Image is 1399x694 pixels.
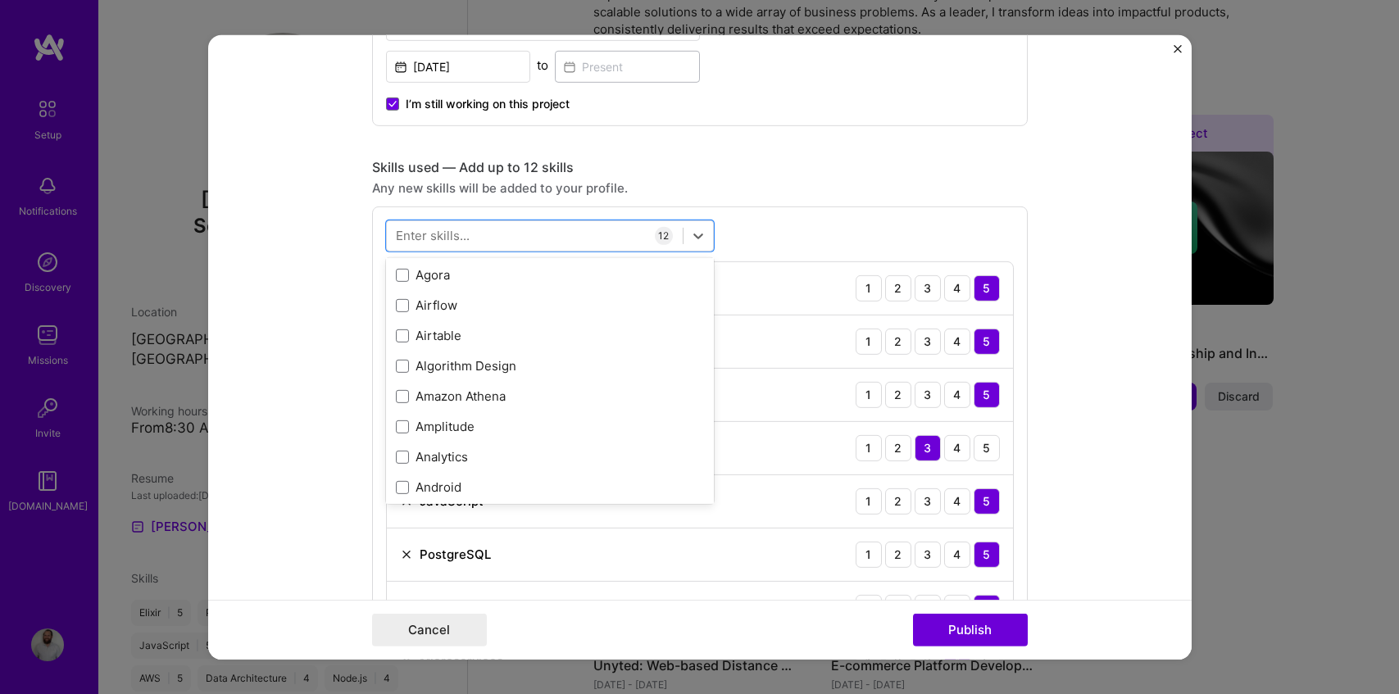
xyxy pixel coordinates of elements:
[915,541,941,567] div: 3
[944,434,970,460] div: 4
[915,274,941,301] div: 3
[420,546,491,563] div: PostgreSQL
[913,614,1028,646] button: Publish
[396,418,704,435] div: Amplitude
[406,95,570,111] span: I’m still working on this project
[885,488,911,514] div: 2
[856,274,882,301] div: 1
[974,488,1000,514] div: 5
[396,266,704,283] div: Agora
[885,274,911,301] div: 2
[396,297,704,314] div: Airflow
[915,594,941,620] div: 3
[396,357,704,374] div: Algorithm Design
[856,541,882,567] div: 1
[372,158,1028,175] div: Skills used — Add up to 12 skills
[655,226,673,244] div: 12
[915,328,941,354] div: 3
[372,614,487,646] button: Cancel
[396,388,704,405] div: Amazon Athena
[885,328,911,354] div: 2
[856,381,882,407] div: 1
[944,328,970,354] div: 4
[974,594,1000,620] div: 5
[915,488,941,514] div: 3
[974,328,1000,354] div: 5
[974,381,1000,407] div: 5
[1174,44,1182,61] button: Close
[885,541,911,567] div: 2
[537,56,548,73] div: to
[885,594,911,620] div: 2
[974,541,1000,567] div: 5
[944,488,970,514] div: 4
[396,227,470,244] div: Enter skills...
[400,547,413,560] img: Remove
[944,274,970,301] div: 4
[915,381,941,407] div: 3
[555,50,700,82] input: Present
[386,50,531,82] input: Date
[885,381,911,407] div: 2
[400,494,413,507] img: Remove
[915,434,941,460] div: 3
[944,381,970,407] div: 4
[396,479,704,496] div: Android
[396,448,704,465] div: Analytics
[856,434,882,460] div: 1
[856,488,882,514] div: 1
[396,327,704,344] div: Airtable
[974,434,1000,460] div: 5
[372,179,1028,196] div: Any new skills will be added to your profile.
[944,541,970,567] div: 4
[885,434,911,460] div: 2
[856,594,882,620] div: 1
[856,328,882,354] div: 1
[974,274,1000,301] div: 5
[420,492,484,510] div: JavaScript
[944,594,970,620] div: 4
